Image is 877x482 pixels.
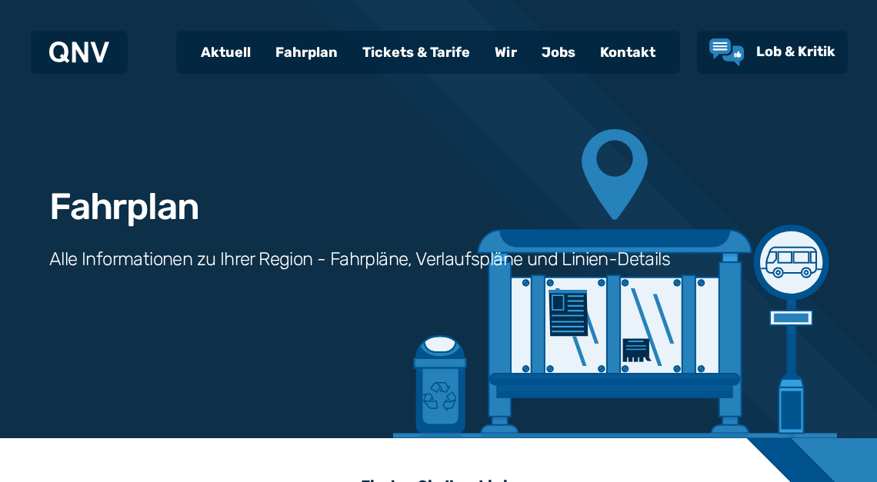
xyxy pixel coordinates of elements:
[529,32,588,72] a: Jobs
[482,32,529,72] a: Wir
[709,38,835,66] a: Lob & Kritik
[49,37,109,68] a: QNV Logo
[188,32,263,72] a: Aktuell
[263,32,350,72] a: Fahrplan
[588,32,668,72] a: Kontakt
[49,42,109,63] img: QNV Logo
[756,43,835,60] span: Lob & Kritik
[49,247,670,271] h3: Alle Informationen zu Ihrer Region - Fahrpläne, Verlaufspläne und Linien-Details
[350,32,482,72] a: Tickets & Tarife
[49,188,198,225] h1: Fahrplan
